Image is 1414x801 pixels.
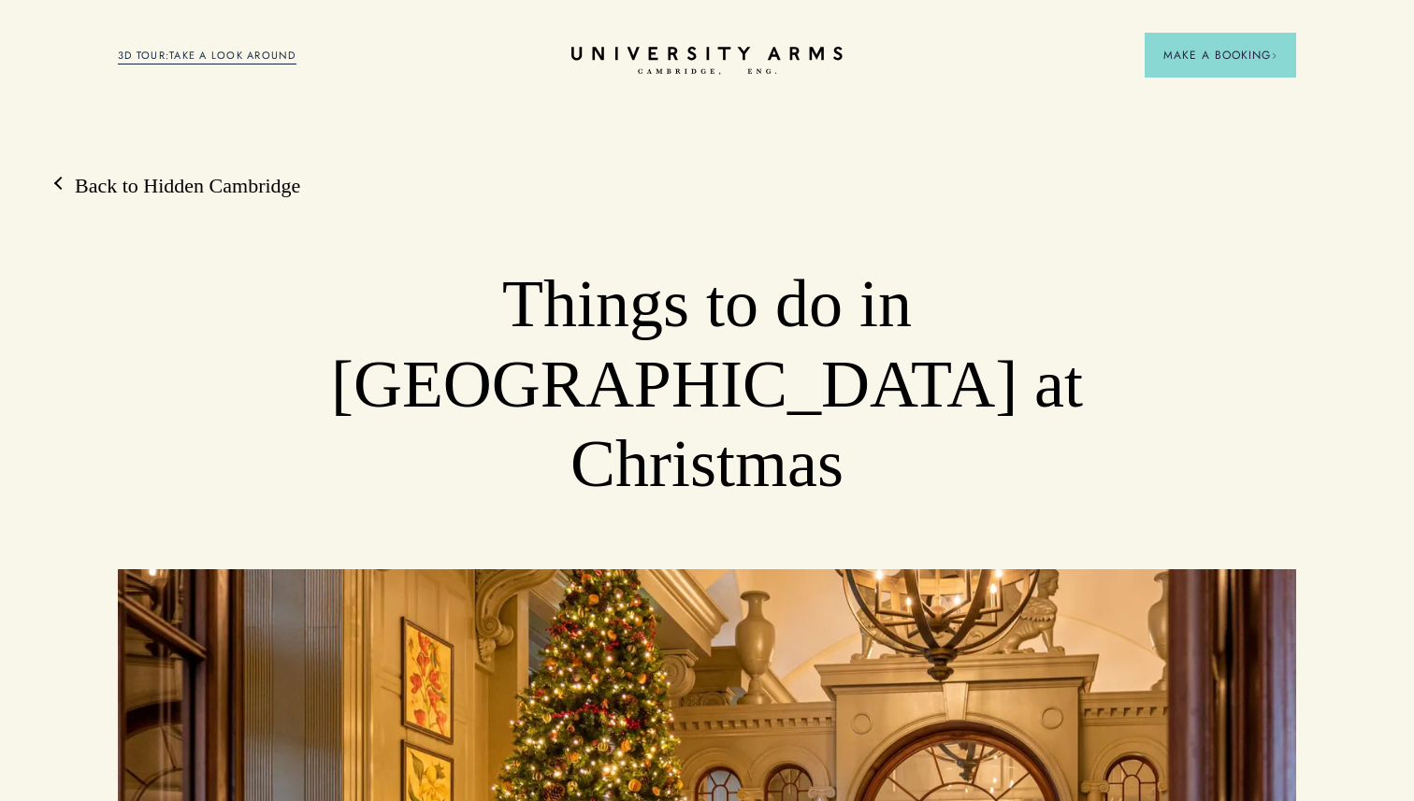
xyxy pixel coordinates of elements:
a: Home [571,47,843,76]
a: Back to Hidden Cambridge [56,172,300,200]
h1: Things to do in [GEOGRAPHIC_DATA] at Christmas [236,265,1178,505]
img: Arrow icon [1271,52,1277,59]
a: 3D TOUR:TAKE A LOOK AROUND [118,48,296,64]
button: Make a BookingArrow icon [1145,33,1296,78]
span: Make a Booking [1163,47,1277,64]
